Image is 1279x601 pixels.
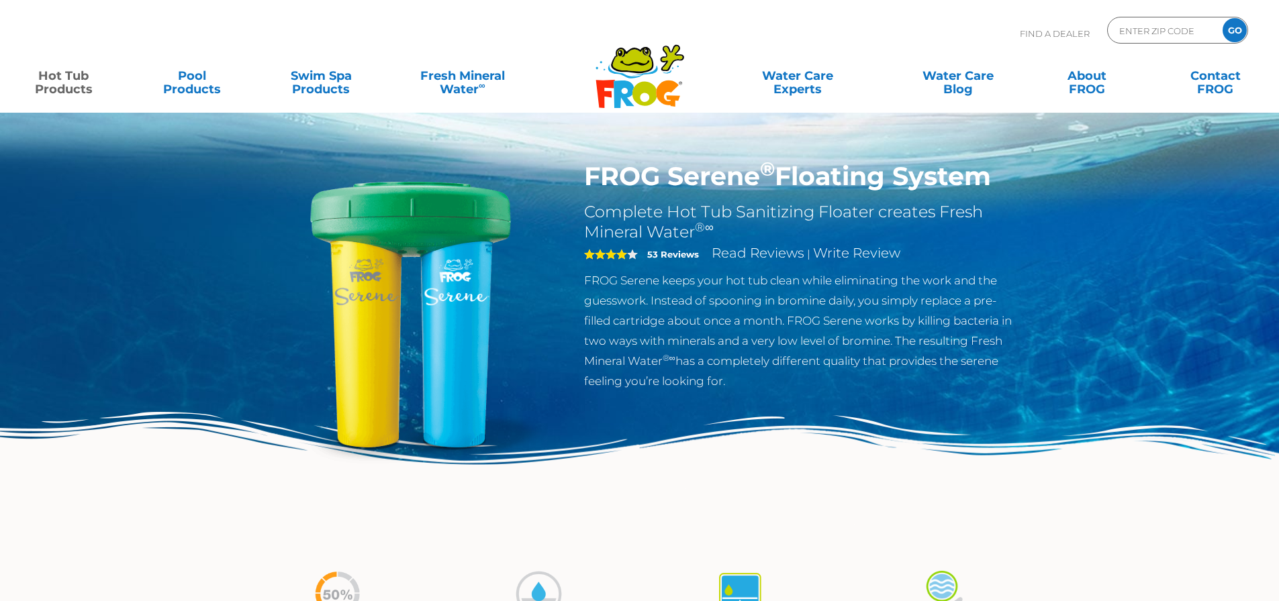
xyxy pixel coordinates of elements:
[1037,62,1137,89] a: AboutFROG
[588,27,692,109] img: Frog Products Logo
[1166,62,1266,89] a: ContactFROG
[479,80,485,91] sup: ∞
[142,62,242,89] a: PoolProducts
[647,249,699,260] strong: 53 Reviews
[807,248,810,260] span: |
[760,157,775,180] sup: ®
[584,202,1023,242] h2: Complete Hot Tub Sanitizing Floater creates Fresh Mineral Water
[1020,17,1090,50] p: Find A Dealer
[695,220,714,235] sup: ®∞
[584,270,1023,391] p: FROG Serene keeps your hot tub clean while eliminating the work and the guesswork. Instead of spo...
[908,62,1008,89] a: Water CareBlog
[813,245,900,261] a: Write Review
[584,249,627,260] span: 4
[271,62,371,89] a: Swim SpaProducts
[584,161,1023,192] h1: FROG Serene Floating System
[257,161,565,468] img: hot-tub-product-serene-floater.png
[716,62,879,89] a: Water CareExperts
[13,62,113,89] a: Hot TubProducts
[399,62,525,89] a: Fresh MineralWater∞
[663,353,675,363] sup: ®∞
[712,245,804,261] a: Read Reviews
[1223,18,1247,42] input: GO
